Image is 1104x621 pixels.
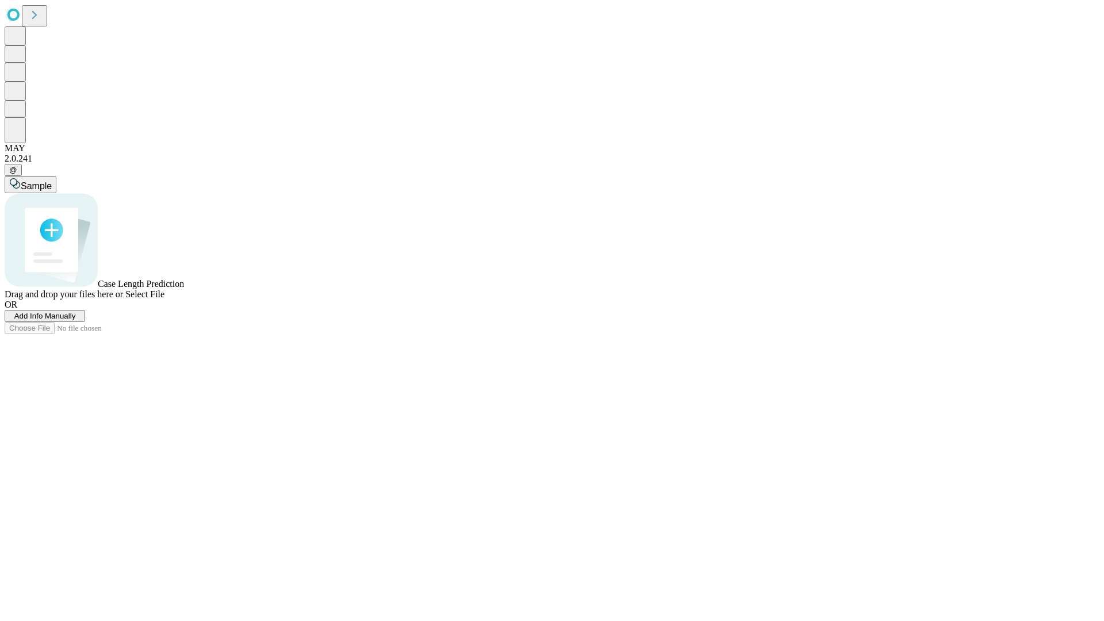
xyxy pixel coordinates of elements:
span: Sample [21,181,52,191]
span: Add Info Manually [14,312,76,320]
button: Sample [5,176,56,193]
button: @ [5,164,22,176]
span: Case Length Prediction [98,279,184,289]
button: Add Info Manually [5,310,85,322]
span: Select File [125,289,164,299]
div: 2.0.241 [5,154,1099,164]
div: MAY [5,143,1099,154]
span: Drag and drop your files here or [5,289,123,299]
span: OR [5,300,17,309]
span: @ [9,166,17,174]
